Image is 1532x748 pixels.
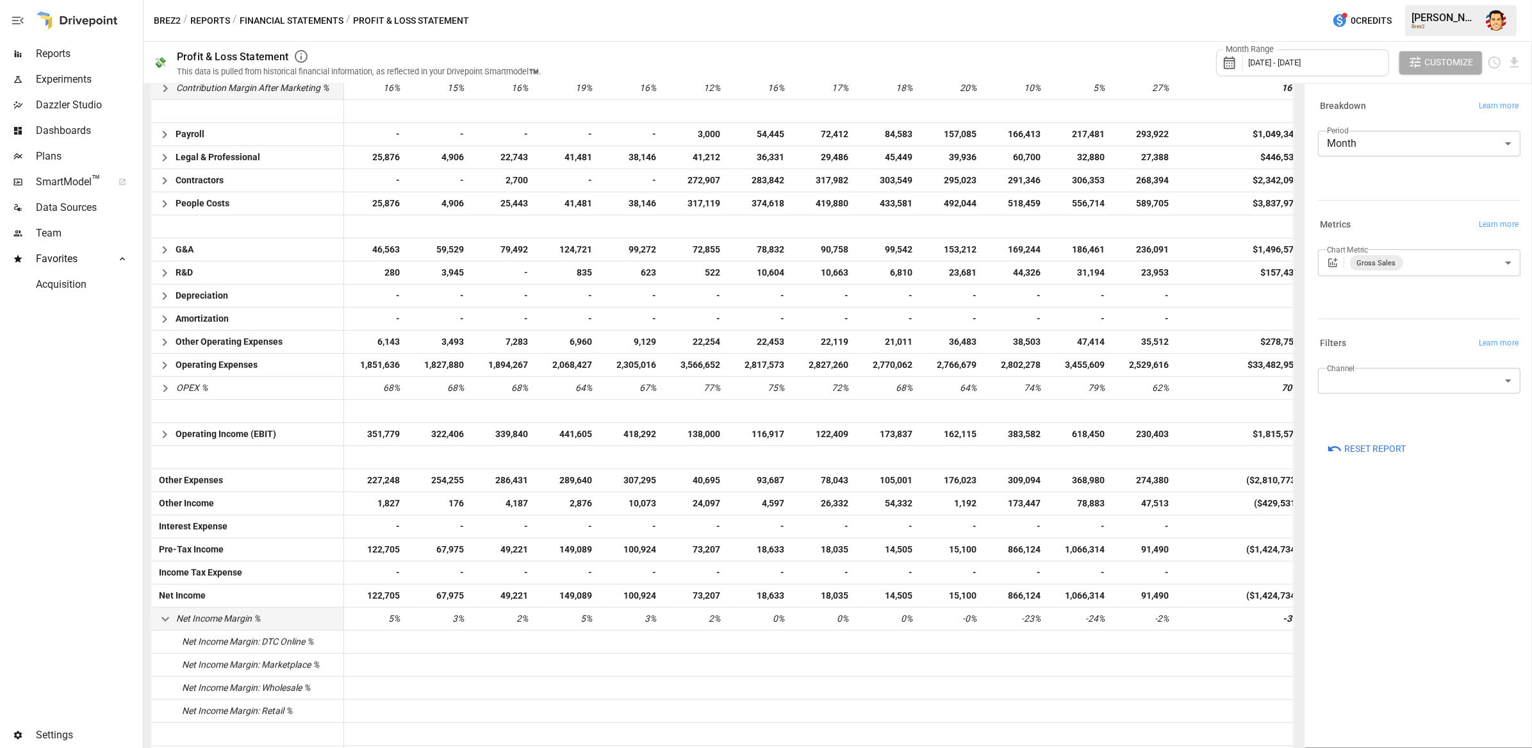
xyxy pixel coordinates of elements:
span: 618,450 [1055,423,1107,445]
span: Gross Sales [1352,256,1401,270]
div: Brez2 [1412,24,1478,29]
span: 41,481 [543,192,594,215]
div: Austin Gardner-Smith [1486,10,1506,31]
span: - [1055,285,1107,307]
span: 2,700 [479,169,530,192]
button: Reports [190,13,230,29]
h6: Filters [1320,337,1347,351]
span: 26,332 [799,492,850,515]
span: 556,714 [1055,192,1107,215]
span: - [1119,285,1171,307]
span: 4,906 [415,146,466,169]
span: 17% [827,77,848,99]
span: 1,827,880 [415,354,466,376]
span: 68% [891,377,912,399]
span: 35,512 [1119,331,1171,353]
span: 173,837 [863,423,914,445]
span: 36,331 [735,146,786,169]
span: 73,207 [671,538,722,561]
span: 15,100 [927,538,978,561]
span: 157,085 [927,123,978,145]
span: 22,743 [479,146,530,169]
span: 75% [762,377,784,399]
span: 418,292 [607,423,658,445]
span: Plans [36,149,140,164]
span: 317,119 [671,192,722,215]
span: 22,254 [671,331,722,353]
span: - [1119,308,1171,330]
span: - [735,308,786,330]
h6: Breakdown [1320,99,1366,113]
span: - [735,285,786,307]
span: 90,758 [799,238,850,261]
span: - [415,123,466,145]
span: 10,073 [607,492,658,515]
span: 2,770,062 [863,354,914,376]
div: ($1,424,734) [1246,538,1299,561]
div: 💸 [154,56,167,69]
span: Legal & Professional [176,146,260,169]
span: 91,490 [1119,538,1171,561]
span: 47,414 [1055,331,1107,353]
span: 39,936 [927,146,978,169]
span: 27% [1147,77,1169,99]
span: [DATE] - [DATE] [1249,58,1301,67]
span: Team [36,226,140,241]
span: Reset Report [1344,441,1406,457]
span: 22,453 [735,331,786,353]
span: 122,409 [799,423,850,445]
span: 227,248 [350,469,402,492]
span: 272,907 [671,169,722,192]
span: - [735,515,786,538]
span: 419,880 [799,192,850,215]
span: 46,563 [350,238,402,261]
span: 72,412 [799,123,850,145]
span: 79% [1083,377,1105,399]
span: 176,023 [927,469,978,492]
span: 149,089 [543,538,594,561]
span: Operating Income (EBIT) [176,423,276,445]
span: Interest Expense [154,515,227,538]
span: 12% [698,77,720,99]
div: $157,436 [1260,262,1299,284]
span: - [350,169,402,192]
span: Learn more [1479,337,1519,350]
span: 38,146 [607,146,658,169]
span: Dashboards [36,123,140,138]
span: 72,855 [671,238,722,261]
span: 9,129 [607,331,658,353]
span: - [1055,515,1107,538]
button: Financial Statements [240,13,343,29]
div: $446,534 [1260,146,1299,169]
span: 116,917 [735,423,786,445]
span: 54,332 [863,492,914,515]
span: - [991,285,1042,307]
span: 25,443 [479,192,530,215]
span: 186,461 [1055,238,1107,261]
span: 283,842 [735,169,786,192]
span: 64% [955,377,976,399]
span: 68% [442,377,464,399]
span: 6,960 [543,331,594,353]
span: Settings [36,727,140,743]
span: 59,529 [415,238,466,261]
span: 49,221 [479,538,530,561]
span: 40,695 [671,469,722,492]
span: 295,023 [927,169,978,192]
span: 32,880 [1055,146,1107,169]
span: Other Expenses [154,469,223,492]
span: 3,455,609 [1055,354,1107,376]
span: - [543,285,594,307]
span: Learn more [1479,219,1519,231]
span: 1,192 [927,492,978,515]
span: 293,922 [1119,123,1171,145]
span: 4,187 [479,492,530,515]
span: 78,832 [735,238,786,261]
span: Contribution Margin After Marketing % [176,77,329,99]
span: 100,924 [607,538,658,561]
span: 339,840 [479,423,530,445]
span: 351,779 [350,423,402,445]
span: 2,068,427 [543,354,594,376]
span: OPEX % [176,377,208,399]
span: 1,827 [350,492,402,515]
